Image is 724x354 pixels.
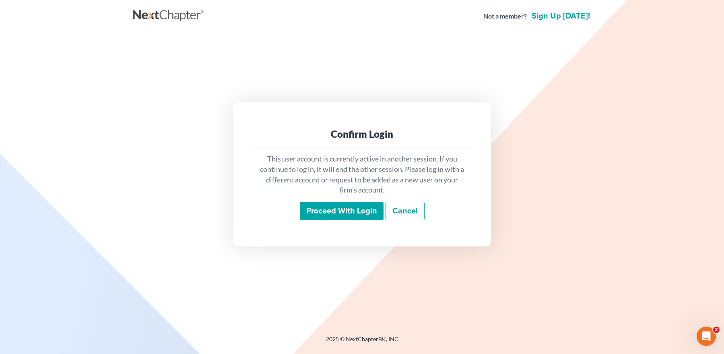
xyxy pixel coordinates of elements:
[386,202,425,220] a: Cancel
[133,335,592,350] div: 2025 © NextChapterBK, INC
[259,128,465,141] div: Confirm Login
[300,202,384,220] input: Proceed with login
[483,12,527,21] strong: Not a member?
[259,154,465,195] p: This user account is currently active in another session. If you continue to log in, it will end ...
[713,327,720,333] span: 2
[530,12,592,20] a: Sign up [DATE]!
[697,327,716,346] iframe: Intercom live chat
